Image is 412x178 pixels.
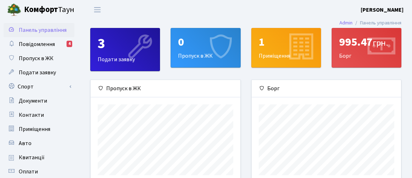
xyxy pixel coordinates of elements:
a: 0Пропуск в ЖК [171,28,240,68]
span: Пропуск в ЖК [19,54,53,62]
div: Пропуск в ЖК [91,80,240,97]
div: Пропуск в ЖК [171,28,240,67]
span: Контакти [19,111,44,119]
a: Повідомлення4 [4,37,74,51]
a: [PERSON_NAME] [361,6,404,14]
span: Таун [24,4,74,16]
nav: breadcrumb [329,16,412,30]
span: Оплати [19,168,38,176]
img: logo.png [7,3,21,17]
div: Приміщення [252,28,321,67]
a: 1Приміщення [251,28,321,68]
a: Admin [339,19,353,27]
div: Борг [332,28,401,67]
a: Спорт [4,80,74,94]
a: Панель управління [4,23,74,37]
button: Переключити навігацію [88,4,106,16]
a: Контакти [4,108,74,122]
b: Комфорт [24,4,58,15]
span: Подати заявку [19,69,56,76]
div: 4 [67,41,72,47]
div: 1 [259,35,314,49]
a: Квитанції [4,150,74,165]
div: Борг [252,80,401,97]
div: 3 [98,35,153,52]
a: Подати заявку [4,65,74,80]
a: Авто [4,136,74,150]
div: 995.47 [339,35,394,49]
div: Подати заявку [91,28,160,71]
a: Приміщення [4,122,74,136]
span: Повідомлення [19,40,55,48]
div: 0 [178,35,233,49]
a: Документи [4,94,74,108]
li: Панель управління [353,19,401,27]
span: Приміщення [19,125,50,133]
span: Квитанції [19,154,45,161]
span: Панель управління [19,26,67,34]
a: 3Подати заявку [90,28,160,71]
span: Авто [19,139,32,147]
a: Пропуск в ЖК [4,51,74,65]
span: Документи [19,97,47,105]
